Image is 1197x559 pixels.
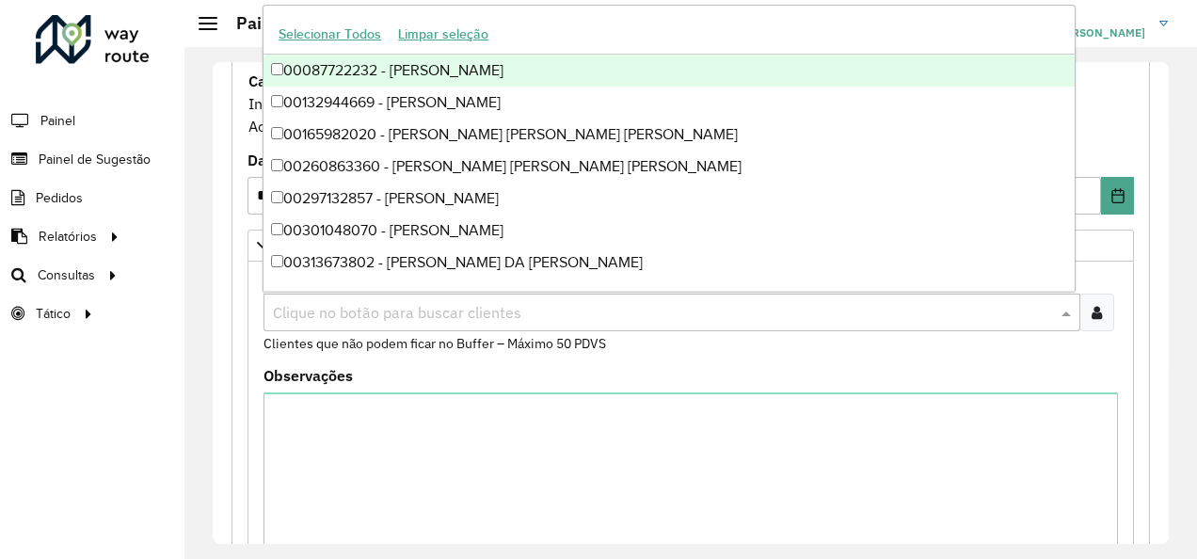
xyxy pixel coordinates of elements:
span: Painel [40,111,75,131]
div: 00297132857 - [PERSON_NAME] [263,183,1074,215]
div: Informe a data de inicio, fim e preencha corretamente os campos abaixo. Ao final, você irá pré-vi... [247,69,1134,138]
button: Choose Date [1101,177,1134,215]
h2: Painel de Sugestão - Criar registro [217,13,504,34]
div: 00301048070 - [PERSON_NAME] [263,215,1074,247]
div: 00132944669 - [PERSON_NAME] [263,87,1074,119]
ng-dropdown-panel: Options list [263,5,1075,292]
label: Observações [263,364,353,387]
div: 00389038733 - [PERSON_NAME] [263,279,1074,311]
button: Limpar seleção [390,20,497,49]
strong: Cadastro Painel de sugestão de roteirização: [248,72,559,90]
a: Priorizar Cliente - Não podem ficar no buffer [247,230,1134,262]
div: 00313673802 - [PERSON_NAME] DA [PERSON_NAME] [263,247,1074,279]
label: Data de Vigência Inicial [247,149,420,171]
small: Clientes que não podem ficar no Buffer – Máximo 50 PDVS [263,335,606,352]
span: Consultas [38,265,95,285]
div: 00165982020 - [PERSON_NAME] [PERSON_NAME] [PERSON_NAME] [263,119,1074,151]
span: Painel de Sugestão [39,150,151,169]
div: 00260863360 - [PERSON_NAME] [PERSON_NAME] [PERSON_NAME] [263,151,1074,183]
span: Tático [36,304,71,324]
div: 00087722232 - [PERSON_NAME] [263,55,1074,87]
button: Selecionar Todos [270,20,390,49]
span: Relatórios [39,227,97,247]
span: Pedidos [36,188,83,208]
